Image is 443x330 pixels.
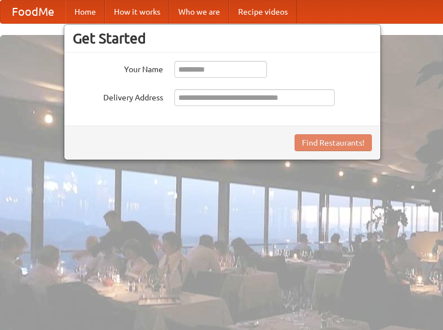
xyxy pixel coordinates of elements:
[73,61,163,75] label: Your Name
[65,1,105,23] a: Home
[105,1,169,23] a: How it works
[229,1,297,23] a: Recipe videos
[169,1,229,23] a: Who we are
[73,30,372,47] h3: Get Started
[1,1,65,23] a: FoodMe
[73,89,163,103] label: Delivery Address
[295,134,372,151] button: Find Restaurants!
